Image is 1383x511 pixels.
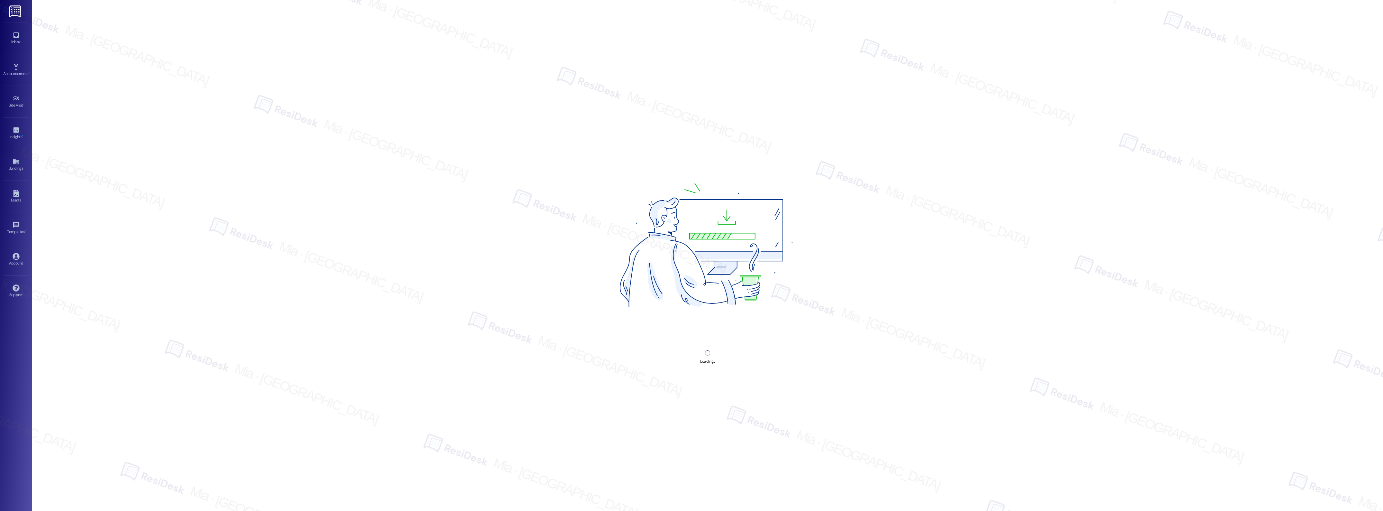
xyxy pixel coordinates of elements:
a: Leads [3,188,29,205]
a: Templates • [3,219,29,237]
a: Site Visit • [3,93,29,110]
a: Inbox [3,30,29,47]
span: • [23,102,24,107]
a: Insights • [3,125,29,142]
img: ResiDesk Logo [9,5,23,17]
a: Buildings [3,156,29,173]
span: • [25,228,26,233]
div: Loading... [700,358,715,365]
a: Support [3,283,29,300]
span: • [22,134,23,138]
a: Account [3,251,29,268]
span: • [29,70,30,75]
